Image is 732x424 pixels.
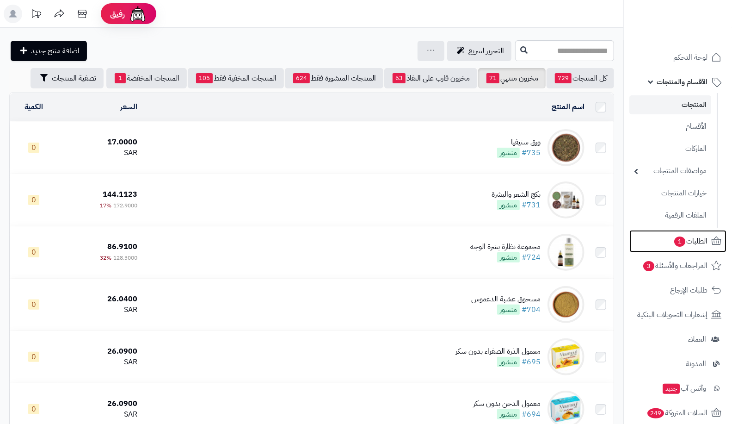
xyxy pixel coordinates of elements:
a: مخزون قارب على النفاذ63 [384,68,477,88]
span: طلبات الإرجاع [670,284,707,297]
a: تحديثات المنصة [25,5,48,25]
a: خيارات المنتجات [629,183,711,203]
a: كل المنتجات729 [547,68,614,88]
div: SAR [62,148,137,158]
span: جديد [663,384,680,394]
img: ورق ستيفيا [547,129,584,166]
span: 0 [28,195,39,205]
span: 17% [100,201,111,210]
a: الطلبات1 [629,230,726,252]
div: ورق ستيفيا [497,137,541,148]
div: SAR [62,305,137,315]
a: #695 [522,356,541,368]
a: مواصفات المنتجات [629,161,711,181]
span: 1 [115,73,126,83]
span: منشور [497,409,520,419]
a: #694 [522,409,541,420]
div: معمول الدخن بدون سكر [473,399,541,409]
span: الطلبات [673,235,707,248]
a: #731 [522,200,541,211]
a: الملفات الرقمية [629,206,711,225]
span: 71 [486,73,499,83]
a: المدونة [629,353,726,375]
a: التحرير لسريع [447,41,511,61]
a: المنتجات المنشورة فقط624 [285,68,383,88]
a: اسم المنتج [552,101,584,112]
span: وآتس آب [662,382,706,395]
img: ai-face.png [129,5,147,23]
a: #724 [522,252,541,263]
div: SAR [62,357,137,368]
span: 0 [28,404,39,414]
span: إشعارات التحويلات البنكية [637,308,707,321]
span: 86.9100 [107,241,137,252]
span: لوحة التحكم [673,51,707,64]
a: اضافة منتج جديد [11,41,87,61]
div: مجموعة نظارة بشرة الوجه [470,242,541,252]
span: منشور [497,200,520,210]
a: إشعارات التحويلات البنكية [629,304,726,326]
a: #704 [522,304,541,315]
span: السلات المتروكة [646,406,707,419]
span: 32% [100,254,111,262]
span: 0 [28,352,39,362]
img: مجموعة نظارة بشرة الوجه [547,234,584,271]
a: المراجعات والأسئلة3 [629,255,726,277]
span: 3 [643,261,654,271]
span: منشور [497,357,520,367]
img: مسحوق عشبة الدغموس [547,286,584,323]
span: 63 [393,73,406,83]
span: منشور [497,305,520,315]
span: 0 [28,247,39,257]
a: السعر [120,101,137,112]
span: 729 [555,73,572,83]
img: معمول الذرة الصفراء بدون سكر [547,338,584,375]
div: 26.0400 [62,294,137,305]
span: 1 [674,237,685,247]
a: الأقسام [629,117,711,137]
span: العملاء [688,333,706,346]
span: 128.3000 [113,254,137,262]
a: المنتجات المخفية فقط105 [188,68,284,88]
a: المنتجات [629,95,711,114]
a: المنتجات المخفضة1 [106,68,187,88]
div: مسحوق عشبة الدغموس [471,294,541,305]
span: 144.1123 [103,189,137,200]
a: #735 [522,147,541,158]
span: 172.9000 [113,201,137,210]
div: 26.0900 [62,346,137,357]
div: 17.0000 [62,137,137,148]
span: 249 [647,408,664,418]
img: بكج الشعر والبشرة [547,181,584,218]
div: 26.0900 [62,399,137,409]
a: وآتس آبجديد [629,377,726,399]
div: معمول الذرة الصفراء بدون سكر [455,346,541,357]
span: 0 [28,299,39,310]
span: 105 [196,73,213,83]
span: المراجعات والأسئلة [642,259,707,272]
span: رفيق [110,8,125,19]
a: مخزون منتهي71 [478,68,546,88]
span: التحرير لسريع [468,45,504,56]
span: الأقسام والمنتجات [657,75,707,88]
button: تصفية المنتجات [31,68,104,88]
a: الكمية [25,101,43,112]
span: اضافة منتج جديد [31,45,80,56]
a: لوحة التحكم [629,46,726,69]
div: SAR [62,409,137,420]
span: منشور [497,148,520,158]
span: 624 [293,73,310,83]
span: تصفية المنتجات [52,73,96,84]
a: طلبات الإرجاع [629,279,726,301]
span: منشور [497,252,520,262]
a: الماركات [629,139,711,159]
a: السلات المتروكة249 [629,402,726,424]
span: المدونة [686,357,706,370]
span: 0 [28,143,39,153]
a: العملاء [629,328,726,350]
div: بكج الشعر والبشرة [492,189,541,200]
